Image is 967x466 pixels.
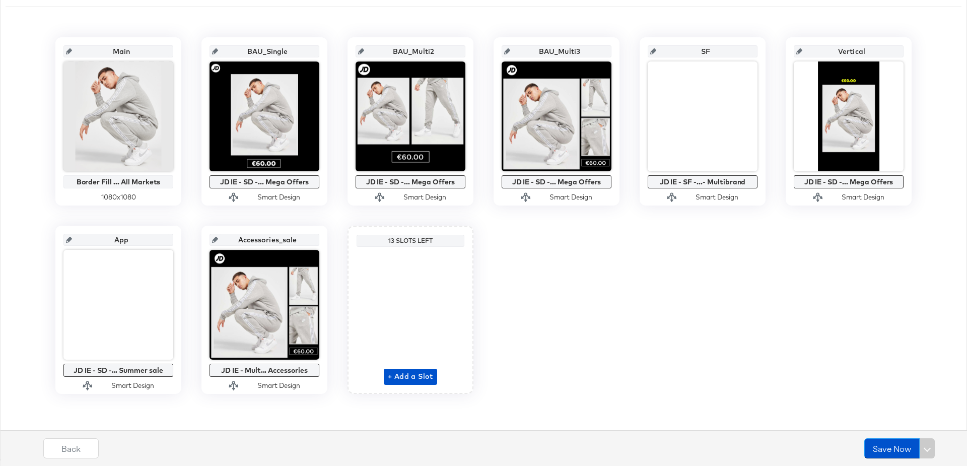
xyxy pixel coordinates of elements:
[864,438,920,458] button: Save Now
[111,381,154,390] div: Smart Design
[384,369,437,385] button: + Add a Slot
[796,178,901,186] div: JD IE - SD -... Mega Offers
[66,178,171,186] div: Border Fill ... All Markets
[388,370,433,383] span: + Add a Slot
[403,192,446,202] div: Smart Design
[212,366,317,374] div: JD IE - Mult... Accessories
[504,178,609,186] div: JD IE - SD -... Mega Offers
[63,192,173,202] div: 1080 x 1080
[257,381,300,390] div: Smart Design
[43,438,99,458] button: Back
[358,178,463,186] div: JD IE - SD -... Mega Offers
[696,192,738,202] div: Smart Design
[549,192,592,202] div: Smart Design
[212,178,317,186] div: JD IE - SD -... Mega Offers
[257,192,300,202] div: Smart Design
[66,366,171,374] div: JD IE - SD -... Summer sale
[842,192,884,202] div: Smart Design
[359,237,462,245] div: 13 Slots Left
[650,178,755,186] div: JD IE - SF -...- Multibrand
